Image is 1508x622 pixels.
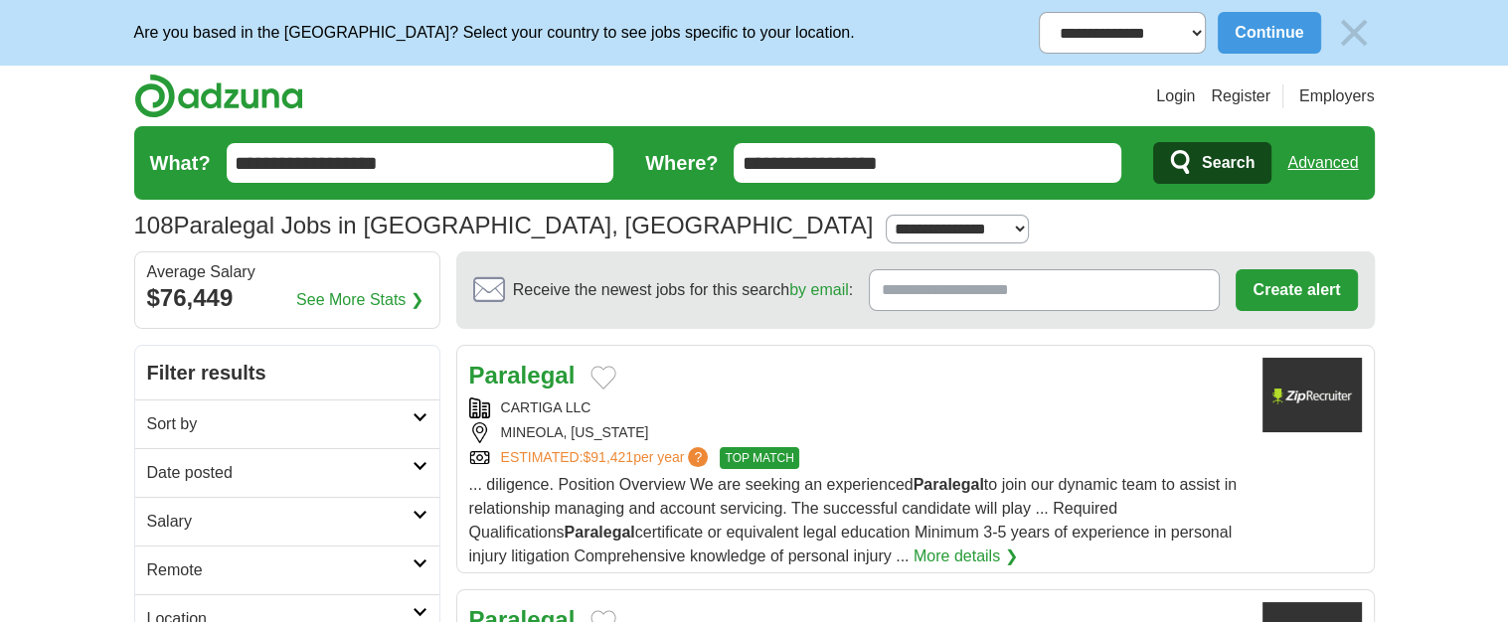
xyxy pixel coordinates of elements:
[583,449,633,465] span: $91,421
[1287,143,1358,183] a: Advanced
[135,448,439,497] a: Date posted
[134,21,855,45] p: Are you based in the [GEOGRAPHIC_DATA]? Select your country to see jobs specific to your location.
[1262,358,1362,432] img: Company logo
[1299,84,1375,108] a: Employers
[147,412,413,436] h2: Sort by
[135,545,439,594] a: Remote
[720,447,798,469] span: TOP MATCH
[1218,12,1320,54] button: Continue
[469,422,1247,443] div: MINEOLA, [US_STATE]
[1333,12,1375,54] img: icon_close_no_bg.svg
[147,558,413,582] h2: Remote
[789,281,849,298] a: by email
[501,447,713,469] a: ESTIMATED:$91,421per year?
[1202,143,1255,183] span: Search
[150,148,211,178] label: What?
[296,288,423,312] a: See More Stats ❯
[134,212,874,238] h1: Paralegal Jobs in [GEOGRAPHIC_DATA], [GEOGRAPHIC_DATA]
[1236,269,1357,311] button: Create alert
[147,280,427,316] div: $76,449
[565,524,635,541] strong: Paralegal
[147,264,427,280] div: Average Salary
[1156,84,1195,108] a: Login
[135,497,439,545] a: Salary
[590,366,616,389] button: Add to favorite jobs
[645,148,718,178] label: Where?
[1211,84,1270,108] a: Register
[134,208,174,243] span: 108
[1153,142,1271,184] button: Search
[134,74,303,118] img: Adzuna logo
[469,362,576,389] a: Paralegal
[469,476,1238,564] span: ... diligence. Position Overview We are seeking an experienced to join our dynamic team to assist...
[914,476,984,493] strong: Paralegal
[688,447,708,467] span: ?
[147,461,413,485] h2: Date posted
[914,544,1018,568] a: More details ❯
[469,397,1247,418] div: CARTIGA LLC
[135,399,439,448] a: Sort by
[513,278,853,302] span: Receive the newest jobs for this search :
[135,346,439,399] h2: Filter results
[147,510,413,534] h2: Salary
